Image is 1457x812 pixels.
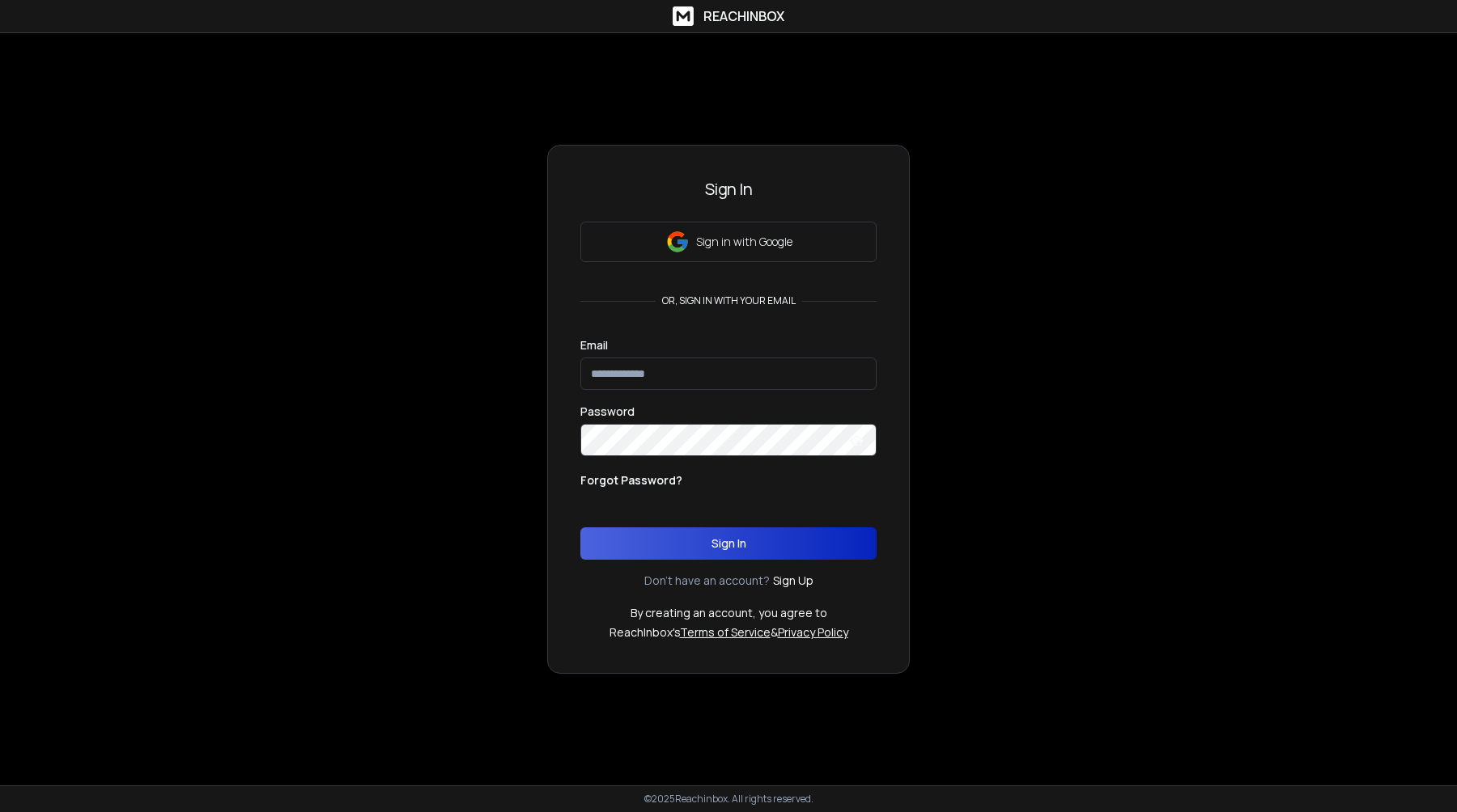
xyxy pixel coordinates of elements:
[631,605,827,621] p: By creating an account, you agree to
[610,624,848,641] p: ReachInbox's &
[580,178,877,201] h3: Sign In
[644,793,813,806] p: © 2025 Reachinbox. All rights reserved.
[778,624,848,640] a: Privacy Policy
[580,340,608,351] label: Email
[580,527,877,560] button: Sign In
[580,222,877,262] button: Sign in with Google
[703,6,784,26] h1: ReachInbox
[580,472,682,488] p: Forgot Password?
[773,573,813,589] a: Sign Up
[580,406,635,417] label: Password
[644,573,770,589] p: Don't have an account?
[673,6,784,26] a: ReachInbox
[696,234,792,250] p: Sign in with Google
[680,624,771,640] a: Terms of Service
[656,294,802,307] p: or, sign in with your email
